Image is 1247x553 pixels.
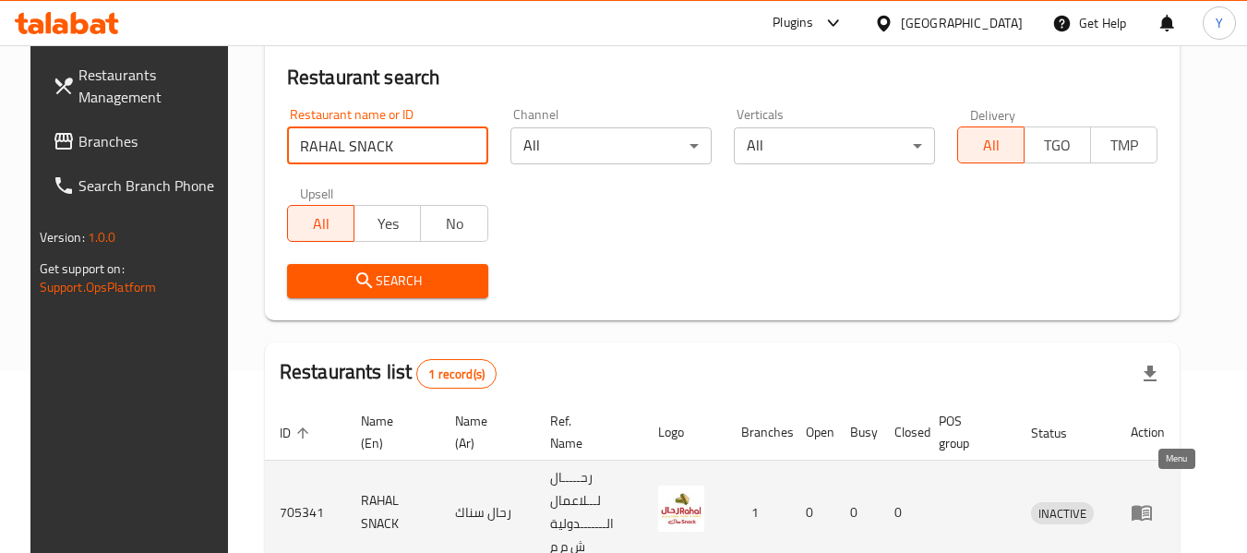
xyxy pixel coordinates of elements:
[40,225,85,249] span: Version:
[38,53,239,119] a: Restaurants Management
[1031,502,1094,524] div: INACTIVE
[78,174,224,197] span: Search Branch Phone
[939,410,995,454] span: POS group
[361,410,419,454] span: Name (En)
[295,210,347,237] span: All
[1031,422,1091,444] span: Status
[88,225,116,249] span: 1.0.0
[901,13,1023,33] div: [GEOGRAPHIC_DATA]
[287,127,488,164] input: Search for restaurant name or ID..
[773,12,813,34] div: Plugins
[287,64,1158,91] h2: Restaurant search
[1128,352,1172,396] div: Export file
[38,163,239,208] a: Search Branch Phone
[957,126,1025,163] button: All
[428,210,480,237] span: No
[38,119,239,163] a: Branches
[287,205,354,242] button: All
[78,64,224,108] span: Restaurants Management
[726,404,791,461] th: Branches
[455,410,512,454] span: Name (Ar)
[643,404,726,461] th: Logo
[417,366,496,383] span: 1 record(s)
[1024,126,1091,163] button: TGO
[835,404,880,461] th: Busy
[300,186,334,199] label: Upsell
[550,410,621,454] span: Ref. Name
[510,127,712,164] div: All
[416,359,497,389] div: Total records count
[1216,13,1223,33] span: Y
[287,264,488,298] button: Search
[1098,132,1150,159] span: TMP
[420,205,487,242] button: No
[734,127,935,164] div: All
[280,358,497,389] h2: Restaurants list
[1031,503,1094,524] span: INACTIVE
[1032,132,1084,159] span: TGO
[78,130,224,152] span: Branches
[362,210,414,237] span: Yes
[40,257,125,281] span: Get support on:
[280,422,315,444] span: ID
[791,404,835,461] th: Open
[302,270,474,293] span: Search
[658,486,704,532] img: RAHAL SNACK
[40,275,157,299] a: Support.OpsPlatform
[1090,126,1157,163] button: TMP
[970,108,1016,121] label: Delivery
[1116,404,1180,461] th: Action
[965,132,1017,159] span: All
[354,205,421,242] button: Yes
[880,404,924,461] th: Closed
